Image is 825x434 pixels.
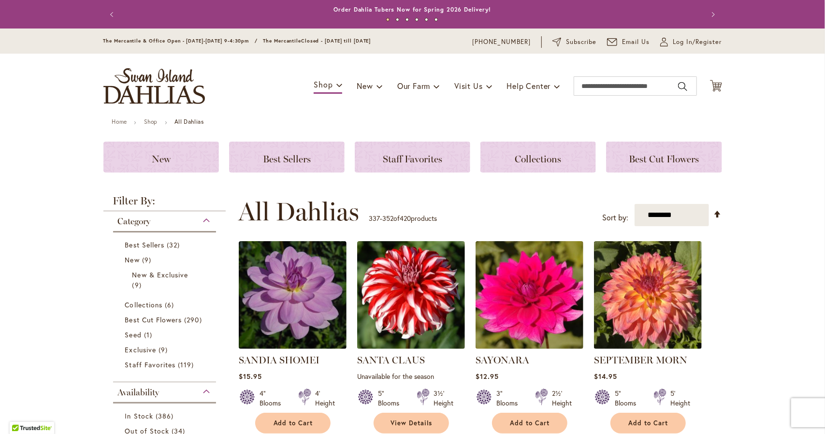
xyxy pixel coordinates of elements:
[607,37,650,47] a: Email Us
[255,413,331,434] button: Add to Cart
[415,18,419,21] button: 4 of 6
[132,280,144,290] span: 9
[434,389,453,408] div: 3½' Height
[510,419,550,427] span: Add to Cart
[125,345,156,354] span: Exclusive
[314,79,333,89] span: Shop
[152,153,171,165] span: New
[7,400,34,427] iframe: Launch Accessibility Center
[492,413,567,434] button: Add to Cart
[629,153,699,165] span: Best Cut Flowers
[476,354,529,366] a: SAYONARA
[434,18,438,21] button: 6 of 6
[301,38,371,44] span: Closed - [DATE] till [DATE]
[125,330,142,339] span: Seed
[103,68,205,104] a: store logo
[144,118,158,125] a: Shop
[357,241,465,349] img: SANTA CLAUS
[374,413,449,434] a: View Details
[400,214,411,223] span: 420
[670,389,690,408] div: 5' Height
[369,211,437,226] p: - of products
[391,419,433,427] span: View Details
[357,342,465,351] a: SANTA CLAUS
[142,255,154,265] span: 9
[178,360,196,370] span: 119
[703,5,722,24] button: Next
[238,197,359,226] span: All Dahlias
[156,411,176,421] span: 386
[333,6,491,13] a: Order Dahlia Tubers Now for Spring 2026 Delivery!
[566,37,597,47] span: Subscribe
[660,37,722,47] a: Log In/Register
[476,342,583,351] a: SAYONARA
[239,241,347,349] img: SANDIA SHOMEI
[165,300,176,310] span: 6
[132,270,188,279] span: New & Exclusive
[315,389,335,408] div: 4' Height
[112,118,127,125] a: Home
[118,387,159,398] span: Availability
[515,153,562,165] span: Collections
[594,354,687,366] a: SEPTEMBER MORN
[103,5,123,24] button: Previous
[405,18,409,21] button: 3 of 6
[260,389,287,408] div: 4" Blooms
[239,354,319,366] a: SANDIA SHOMEI
[397,81,430,91] span: Our Farm
[552,37,596,47] a: Subscribe
[473,37,531,47] a: [PHONE_NUMBER]
[496,389,523,408] div: 3" Blooms
[610,413,686,434] button: Add to Cart
[174,118,204,125] strong: All Dahlias
[239,342,347,351] a: SANDIA SHOMEI
[476,241,583,349] img: SAYONARA
[552,389,572,408] div: 2½' Height
[594,342,702,351] a: September Morn
[103,196,226,211] strong: Filter By:
[125,360,207,370] a: Staff Favorites
[103,38,302,44] span: The Mercantile & Office Open - [DATE]-[DATE] 9-4:30pm / The Mercantile
[386,18,390,21] button: 1 of 6
[239,372,262,381] span: $15.95
[594,241,702,349] img: September Morn
[357,354,425,366] a: SANTA CLAUS
[132,270,200,290] a: New &amp; Exclusive
[357,372,465,381] p: Unavailable for the season
[369,214,380,223] span: 337
[184,315,204,325] span: 290
[125,255,207,265] a: New
[229,142,345,173] a: Best Sellers
[103,142,219,173] a: New
[615,389,642,408] div: 5" Blooms
[673,37,722,47] span: Log In/Register
[125,240,165,249] span: Best Sellers
[355,142,470,173] a: Staff Favorites
[159,345,170,355] span: 9
[454,81,482,91] span: Visit Us
[125,411,207,421] a: In Stock 386
[125,240,207,250] a: Best Sellers
[594,372,617,381] span: $14.95
[606,142,722,173] a: Best Cut Flowers
[476,372,499,381] span: $12.95
[125,411,153,420] span: In Stock
[357,81,373,91] span: New
[125,330,207,340] a: Seed
[125,360,176,369] span: Staff Favorites
[125,300,207,310] a: Collections
[382,214,393,223] span: 352
[125,315,182,324] span: Best Cut Flowers
[167,240,182,250] span: 32
[603,209,629,227] label: Sort by:
[125,315,207,325] a: Best Cut Flowers
[263,153,311,165] span: Best Sellers
[425,18,428,21] button: 5 of 6
[629,419,668,427] span: Add to Cart
[274,419,313,427] span: Add to Cart
[125,345,207,355] a: Exclusive
[622,37,650,47] span: Email Us
[383,153,442,165] span: Staff Favorites
[125,255,140,264] span: New
[125,300,163,309] span: Collections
